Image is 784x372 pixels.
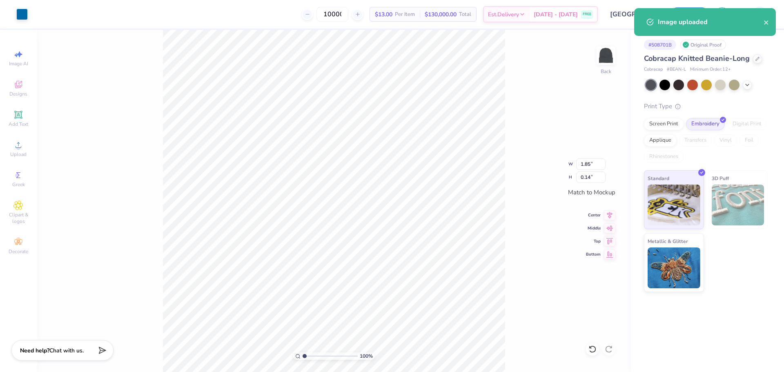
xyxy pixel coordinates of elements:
span: Clipart & logos [4,212,33,225]
span: Chat with us. [49,347,84,354]
div: Transfers [679,134,712,147]
span: Top [586,238,601,244]
span: Greek [12,181,25,188]
img: Metallic & Glitter [648,247,700,288]
span: Cobracap [644,66,663,73]
span: Add Text [9,121,28,127]
div: Screen Print [644,118,684,130]
img: 3D Puff [712,185,764,225]
div: Foil [739,134,759,147]
span: Bottom [586,252,601,257]
button: close [764,17,769,27]
div: Vinyl [714,134,737,147]
span: [DATE] - [DATE] [534,10,578,19]
span: Middle [586,225,601,231]
span: Designs [9,91,27,97]
div: Applique [644,134,677,147]
span: Minimum Order: 12 + [690,66,731,73]
span: Image AI [9,60,28,67]
span: 100 % [360,352,373,360]
span: $13.00 [375,10,392,19]
img: Standard [648,185,700,225]
span: Decorate [9,248,28,255]
span: 3D Puff [712,174,729,183]
span: Standard [648,174,669,183]
div: Embroidery [686,118,725,130]
input: Untitled Design [604,6,664,22]
span: $130,000.00 [425,10,457,19]
span: Center [586,212,601,218]
div: Back [601,68,611,75]
div: # 508701B [644,40,676,50]
span: FREE [583,11,591,17]
img: Back [598,47,614,64]
div: Image uploaded [658,17,764,27]
span: Est. Delivery [488,10,519,19]
span: Metallic & Glitter [648,237,688,245]
div: Rhinestones [644,151,684,163]
span: Per Item [395,10,415,19]
div: Print Type [644,102,768,111]
span: # BEAN-L [667,66,686,73]
input: – – [316,7,348,22]
span: Cobracap Knitted Beanie-Long [644,53,750,63]
span: Total [459,10,471,19]
span: Upload [10,151,27,158]
div: Original Proof [680,40,726,50]
div: Digital Print [727,118,767,130]
strong: Need help? [20,347,49,354]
